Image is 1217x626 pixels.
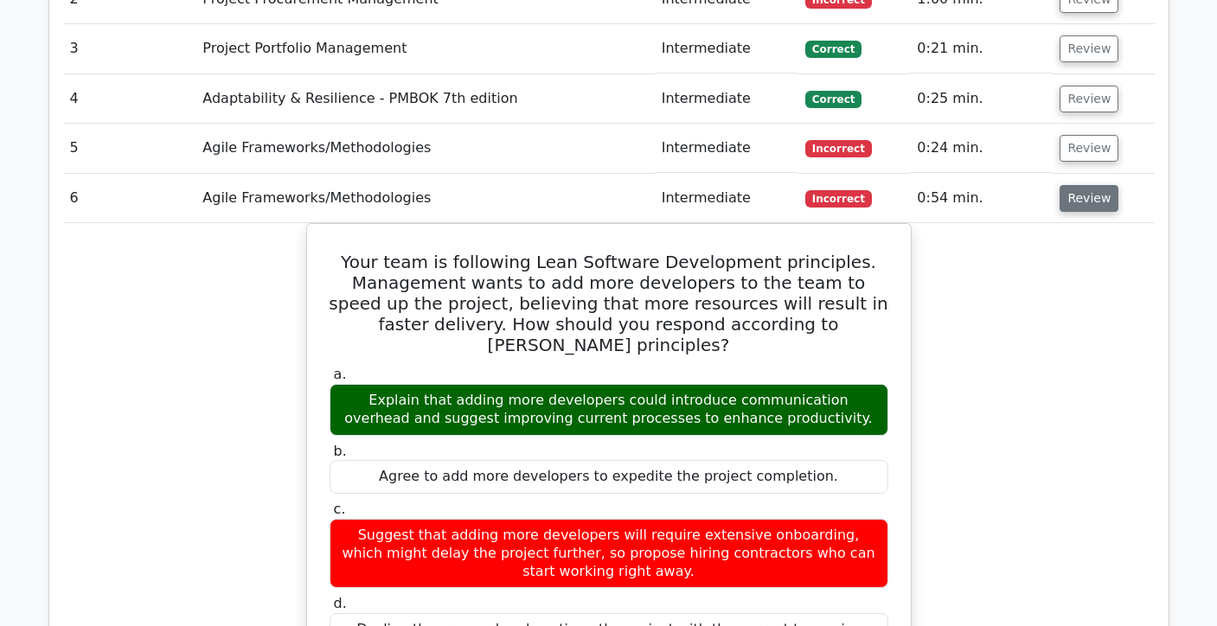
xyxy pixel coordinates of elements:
[330,519,888,588] div: Suggest that adding more developers will require extensive onboarding, which might delay the proj...
[910,74,1053,124] td: 0:25 min.
[63,24,196,73] td: 3
[195,174,654,223] td: Agile Frameworks/Methodologies
[910,124,1053,173] td: 0:24 min.
[805,190,872,208] span: Incorrect
[1060,35,1118,62] button: Review
[655,74,798,124] td: Intermediate
[63,174,196,223] td: 6
[334,595,347,611] span: d.
[334,443,347,459] span: b.
[328,252,890,355] h5: Your team is following Lean Software Development principles. Management wants to add more develop...
[334,366,347,382] span: a.
[330,384,888,436] div: Explain that adding more developers could introduce communication overhead and suggest improving ...
[1060,135,1118,162] button: Review
[805,140,872,157] span: Incorrect
[655,174,798,223] td: Intermediate
[655,24,798,73] td: Intermediate
[910,24,1053,73] td: 0:21 min.
[195,74,654,124] td: Adaptability & Resilience - PMBOK 7th edition
[63,124,196,173] td: 5
[1060,86,1118,112] button: Review
[330,460,888,494] div: Agree to add more developers to expedite the project completion.
[1060,185,1118,212] button: Review
[910,174,1053,223] td: 0:54 min.
[805,41,862,58] span: Correct
[195,124,654,173] td: Agile Frameworks/Methodologies
[805,91,862,108] span: Correct
[63,74,196,124] td: 4
[195,24,654,73] td: Project Portfolio Management
[655,124,798,173] td: Intermediate
[334,501,346,517] span: c.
